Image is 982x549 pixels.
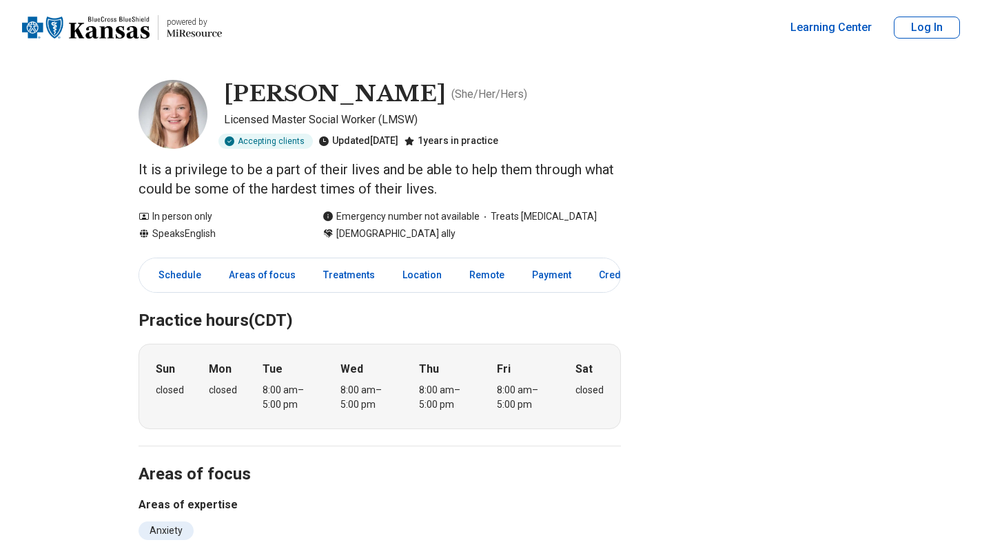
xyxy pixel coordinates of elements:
[318,134,398,149] div: Updated [DATE]
[142,261,209,289] a: Schedule
[340,361,363,377] strong: Wed
[575,361,593,377] strong: Sat
[419,383,472,412] div: 8:00 am – 5:00 pm
[315,261,383,289] a: Treatments
[167,17,222,28] p: powered by
[480,209,597,224] span: Treats [MEDICAL_DATA]
[419,361,439,377] strong: Thu
[139,430,621,486] h2: Areas of focus
[263,383,316,412] div: 8:00 am – 5:00 pm
[156,383,184,397] div: closed
[139,209,295,224] div: In person only
[340,383,393,412] div: 8:00 am – 5:00 pm
[591,261,659,289] a: Credentials
[139,160,621,198] p: It is a privilege to be a part of their lives and be able to help them through what could be some...
[394,261,450,289] a: Location
[139,497,621,513] h3: Areas of expertise
[461,261,513,289] a: Remote
[575,383,604,397] div: closed
[139,276,621,333] h2: Practice hours (CDT)
[790,19,872,36] a: Learning Center
[221,261,304,289] a: Areas of focus
[336,227,456,241] span: [DEMOGRAPHIC_DATA] ally
[139,227,295,241] div: Speaks English
[497,383,550,412] div: 8:00 am – 5:00 pm
[497,361,511,377] strong: Fri
[404,134,498,149] div: 1 years in practice
[263,361,283,377] strong: Tue
[218,134,313,149] div: Accepting clients
[451,86,527,103] p: ( She/Her/Hers )
[139,344,621,429] div: When does the program meet?
[224,112,621,128] p: Licensed Master Social Worker (LMSW)
[323,209,480,224] div: Emergency number not available
[156,361,175,377] strong: Sun
[209,383,237,397] div: closed
[139,80,207,149] img: Chelsea Bearrick, Licensed Master Social Worker (LMSW)
[524,261,580,289] a: Payment
[209,361,232,377] strong: Mon
[139,521,194,540] li: Anxiety
[22,6,222,50] a: Home page
[894,17,960,39] button: Log In
[224,80,446,109] h1: [PERSON_NAME]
